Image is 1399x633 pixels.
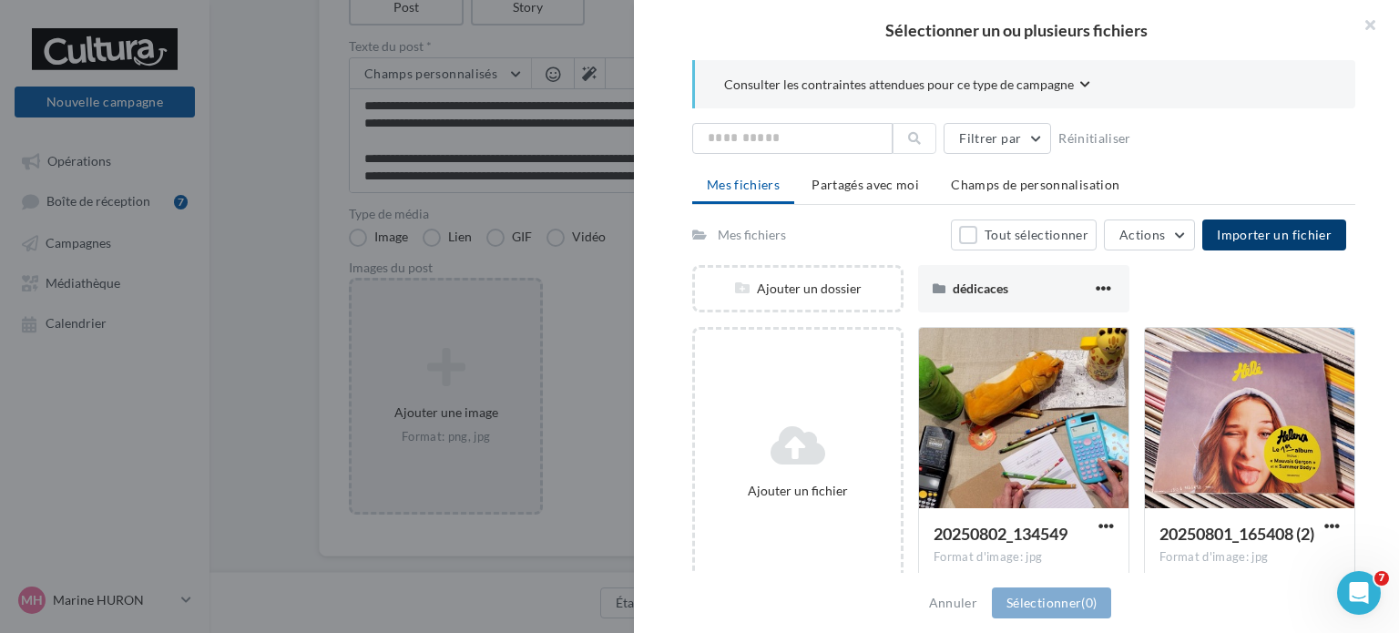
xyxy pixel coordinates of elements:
[1104,220,1195,250] button: Actions
[1374,571,1389,586] span: 7
[1051,128,1139,149] button: Réinitialiser
[707,177,780,192] span: Mes fichiers
[663,22,1370,38] h2: Sélectionner un ou plusieurs fichiers
[702,482,894,500] div: Ajouter un fichier
[718,226,786,244] div: Mes fichiers
[724,76,1074,94] span: Consulter les contraintes attendues pour ce type de campagne
[812,177,919,192] span: Partagés avec moi
[922,592,985,614] button: Annuler
[1202,220,1346,250] button: Importer un fichier
[1119,227,1165,242] span: Actions
[1159,549,1340,566] div: Format d'image: jpg
[934,549,1114,566] div: Format d'image: jpg
[1217,227,1332,242] span: Importer un fichier
[724,75,1090,97] button: Consulter les contraintes attendues pour ce type de campagne
[934,524,1067,544] span: 20250802_134549
[695,280,901,298] div: Ajouter un dossier
[944,123,1051,154] button: Filtrer par
[1081,595,1097,610] span: (0)
[992,587,1111,618] button: Sélectionner(0)
[951,220,1097,250] button: Tout sélectionner
[953,281,1008,296] span: dédicaces
[1159,524,1314,544] span: 20250801_165408 (2)
[951,177,1119,192] span: Champs de personnalisation
[1337,571,1381,615] iframe: Intercom live chat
